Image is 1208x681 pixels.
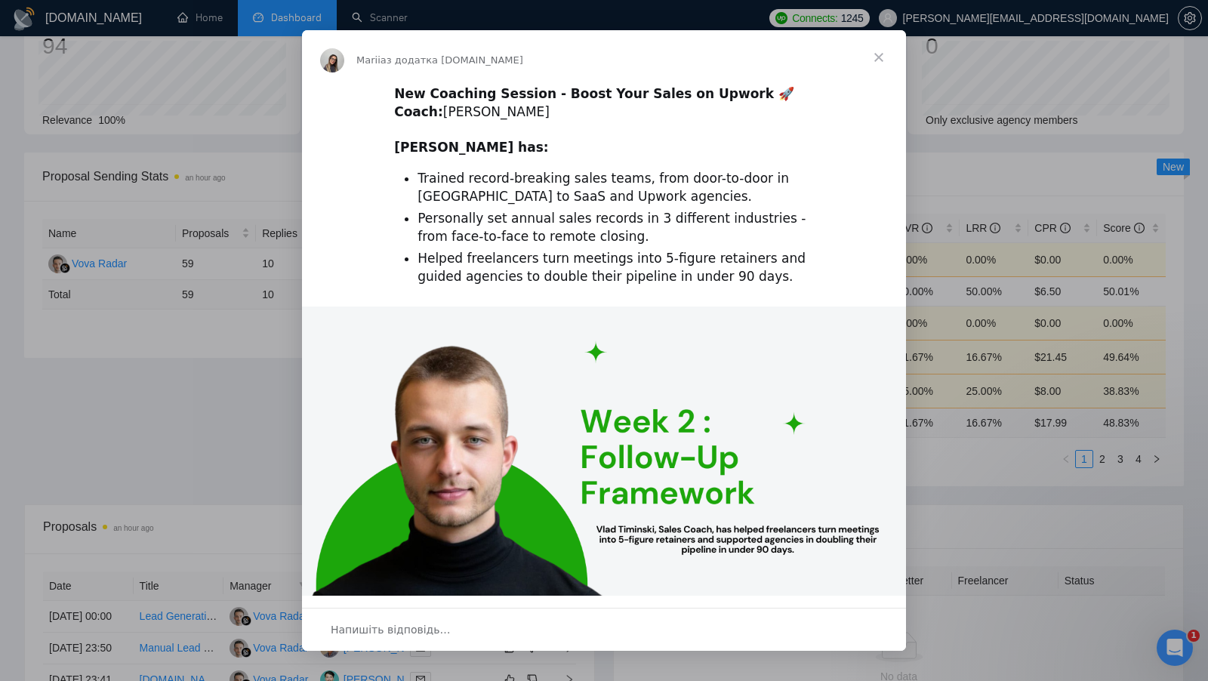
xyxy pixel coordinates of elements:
[418,210,814,246] li: Personally set annual sales records in 3 different industries - from face-to-face to remote closing.
[394,86,794,101] b: New Coaching Session - Boost Your Sales on Upwork 🚀
[387,54,523,66] span: з додатка [DOMAIN_NAME]
[394,104,443,119] b: Coach:
[418,170,814,206] li: Trained record-breaking sales teams, from door-to-door in [GEOGRAPHIC_DATA] to SaaS and Upwork ag...
[418,250,814,286] li: Helped freelancers turn meetings into 5-figure retainers and guided agencies to double their pipe...
[356,54,387,66] span: Mariia
[394,140,548,155] b: [PERSON_NAME] has:
[331,620,451,639] span: Напишіть відповідь…
[852,30,906,85] span: Закрити
[320,48,344,72] img: Profile image for Mariia
[394,85,814,157] div: ​ [PERSON_NAME] ​ ​
[302,608,906,651] div: Відкрити бесіду й відповісти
